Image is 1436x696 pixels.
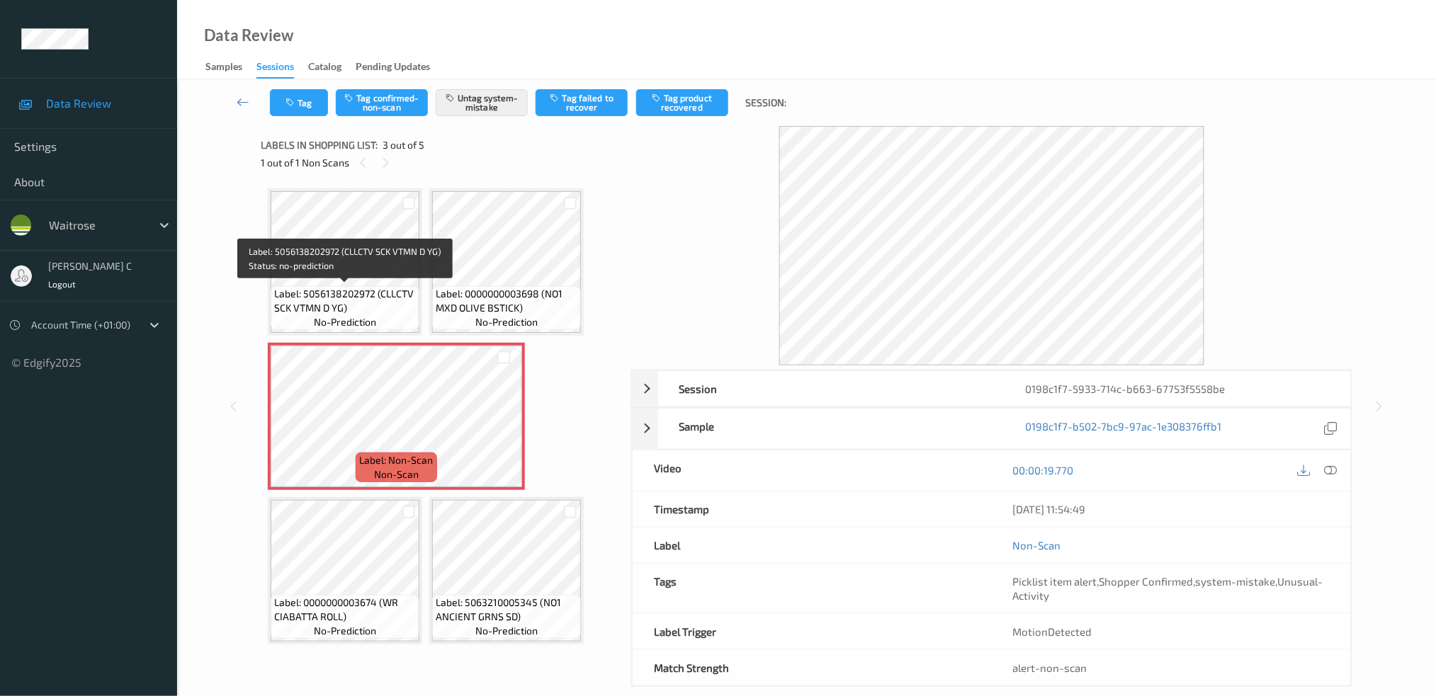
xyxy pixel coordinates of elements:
[274,287,416,315] span: Label: 5056138202972 (CLLCTV SCK VTMN D YG)
[205,57,256,77] a: Samples
[658,371,1005,406] div: Session
[633,527,992,563] div: Label
[314,624,376,638] span: no-prediction
[256,59,294,79] div: Sessions
[746,96,787,110] span: Session:
[633,491,992,527] div: Timestamp
[308,59,341,77] div: Catalog
[256,57,308,79] a: Sessions
[633,614,992,649] div: Label Trigger
[633,650,992,685] div: Match Strength
[436,595,577,624] span: Label: 5063210005345 (NO1 ANCIENT GRNS SD)
[374,467,419,481] span: non-scan
[992,614,1351,649] div: MotionDetected
[383,138,424,152] span: 3 out of 5
[1013,575,1323,602] span: Unusual-Activity
[356,59,430,77] div: Pending Updates
[1196,575,1276,588] span: system-mistake
[356,57,444,77] a: Pending Updates
[1005,371,1351,406] div: 0198c1f7-5933-714c-b663-67753f5558be
[475,624,538,638] span: no-prediction
[314,315,376,329] span: no-prediction
[633,450,992,491] div: Video
[436,89,528,116] button: Untag system-mistake
[436,287,577,315] span: Label: 0000000003698 (NO1 MXD OLIVE BSTICK)
[360,453,434,467] span: Label: Non-Scan
[1099,575,1194,588] span: Shopper Confirmed
[1013,502,1330,516] div: [DATE] 11:54:49
[1013,463,1074,477] a: 00:00:19.770
[261,138,378,152] span: Labels in shopping list:
[632,370,1352,407] div: Session0198c1f7-5933-714c-b663-67753f5558be
[336,89,428,116] button: Tag confirmed-non-scan
[632,408,1352,450] div: Sample0198c1f7-b502-7bc9-97ac-1e308376ffb1
[1013,575,1097,588] span: Picklist item alert
[1026,419,1222,438] a: 0198c1f7-b502-7bc9-97ac-1e308376ffb1
[274,595,416,624] span: Label: 0000000003674 (WR CIABATTA ROLL)
[308,57,356,77] a: Catalog
[1013,661,1330,675] div: alert-non-scan
[633,564,992,613] div: Tags
[1013,538,1061,552] a: Non-Scan
[658,409,1005,449] div: Sample
[1013,575,1323,602] span: , , ,
[636,89,728,116] button: Tag product recovered
[475,315,538,329] span: no-prediction
[205,59,242,77] div: Samples
[261,154,621,171] div: 1 out of 1 Non Scans
[204,28,293,42] div: Data Review
[270,89,328,116] button: Tag
[536,89,628,116] button: Tag failed to recover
